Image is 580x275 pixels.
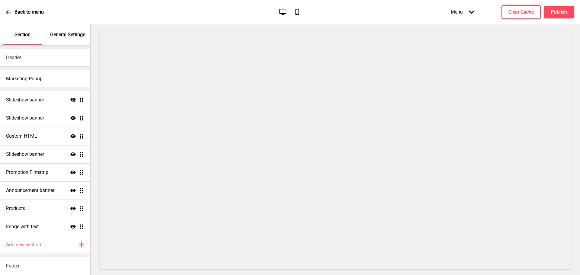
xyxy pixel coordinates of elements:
[6,169,48,176] h4: Promotion Filmstrip
[6,241,41,248] h4: Add new section
[6,151,44,158] h4: Slideshow banner
[6,4,44,20] a: Back to menu
[6,97,44,103] h4: Slideshow banner
[6,223,39,230] h4: Image with text
[6,263,20,269] h4: Footer
[445,3,480,21] div: Menu
[508,9,534,15] h4: Clear Cache
[544,6,574,18] button: Publish
[501,5,541,19] button: Clear Cache
[6,75,43,82] h4: Marketing Popup
[6,115,44,121] h4: Slideshow banner
[6,205,25,212] h4: Products
[6,187,54,194] h4: Announcement banner
[14,9,44,15] p: Back to menu
[6,54,21,61] h4: Header
[6,133,37,139] h4: Custom HTML
[14,31,31,38] p: Section
[551,9,567,15] h4: Publish
[50,31,85,38] p: General Settings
